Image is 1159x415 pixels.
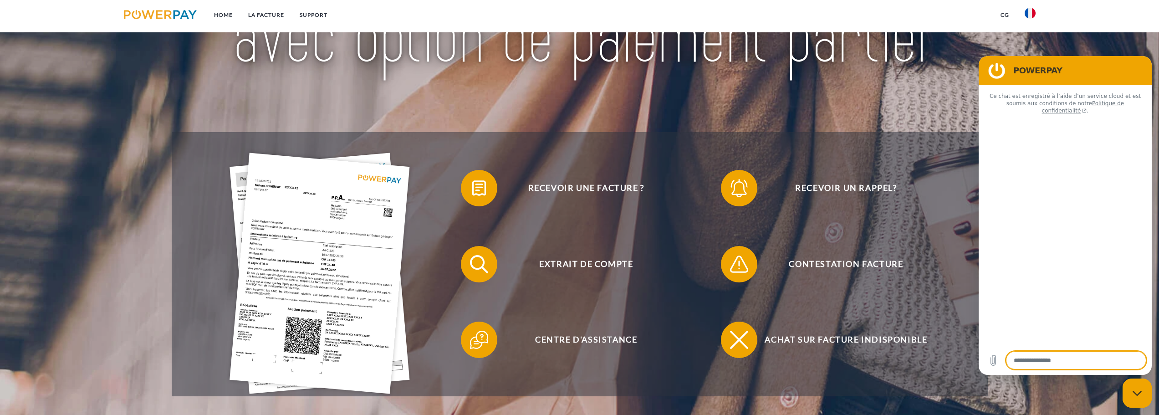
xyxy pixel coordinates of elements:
a: Support [292,7,335,23]
img: fr [1025,8,1036,19]
button: Contestation Facture [721,246,958,282]
img: qb_bill.svg [468,177,490,200]
img: qb_search.svg [468,253,490,276]
span: Recevoir un rappel? [735,170,958,206]
a: LA FACTURE [240,7,292,23]
img: qb_help.svg [468,328,490,351]
button: Recevoir une facture ? [461,170,698,206]
iframe: Bouton de lancement de la fenêtre de messagerie, conversation en cours [1123,379,1152,408]
button: Achat sur facture indisponible [721,322,958,358]
span: Centre d'assistance [475,322,698,358]
span: Contestation Facture [735,246,958,282]
iframe: Fenêtre de messagerie [979,56,1152,375]
span: Recevoir une facture ? [475,170,698,206]
span: Extrait de compte [475,246,698,282]
img: qb_bell.svg [728,177,751,200]
a: CG [993,7,1017,23]
span: Achat sur facture indisponible [735,322,958,358]
a: Home [206,7,240,23]
img: qb_close.svg [728,328,751,351]
button: Extrait de compte [461,246,698,282]
img: single_invoice_powerpay_fr.jpg [230,153,410,394]
button: Centre d'assistance [461,322,698,358]
img: qb_warning.svg [728,253,751,276]
button: Recevoir un rappel? [721,170,958,206]
img: logo-powerpay.svg [124,10,197,19]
